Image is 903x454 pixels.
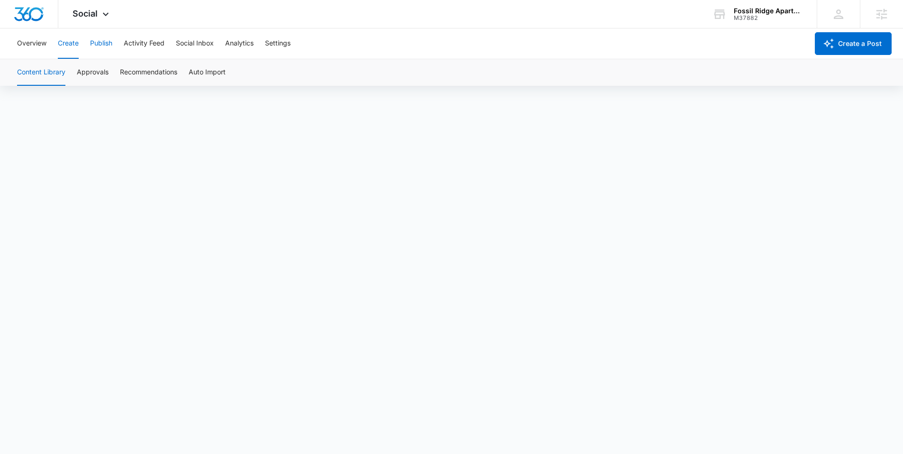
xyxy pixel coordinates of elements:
button: Create a Post [815,32,892,55]
button: Approvals [77,59,109,86]
div: account name [734,7,803,15]
button: Analytics [225,28,254,59]
button: Publish [90,28,112,59]
button: Auto Import [189,59,226,86]
button: Activity Feed [124,28,164,59]
button: Social Inbox [176,28,214,59]
button: Settings [265,28,291,59]
span: Social [73,9,98,18]
button: Content Library [17,59,65,86]
button: Recommendations [120,59,177,86]
div: account id [734,15,803,21]
button: Overview [17,28,46,59]
button: Create [58,28,79,59]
